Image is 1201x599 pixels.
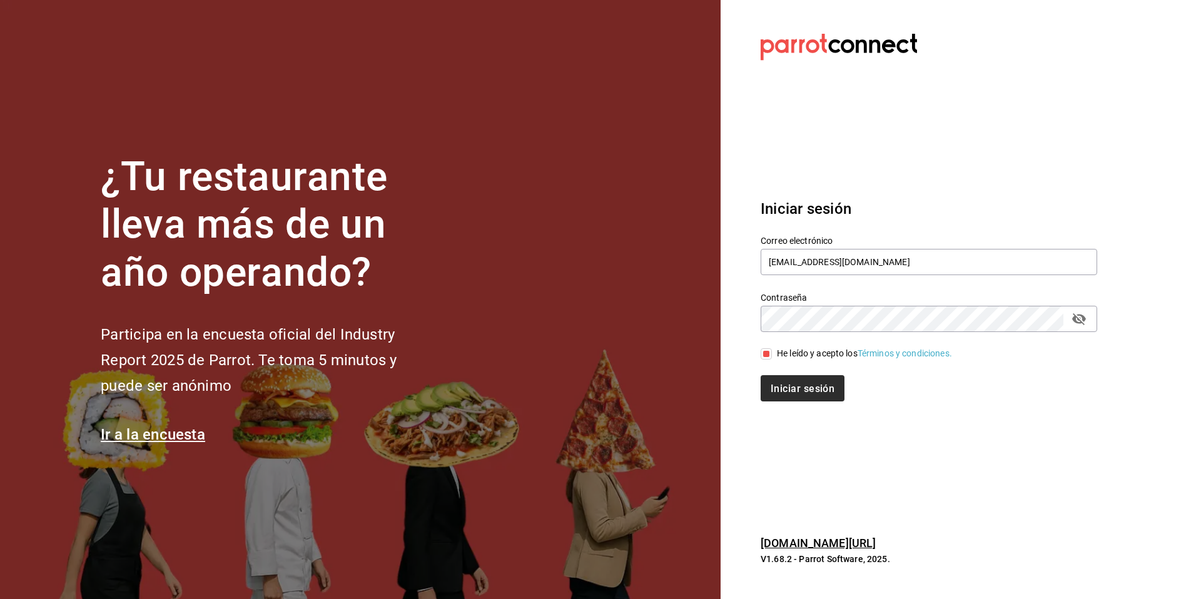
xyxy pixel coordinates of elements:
button: Iniciar sesión [761,375,844,401]
font: Participa en la encuesta oficial del Industry Report 2025 de Parrot. Te toma 5 minutos y puede se... [101,326,397,395]
font: V1.68.2 - Parrot Software, 2025. [761,554,890,564]
input: Ingresa tu correo electrónico [761,249,1097,275]
font: Contraseña [761,292,807,302]
a: Términos y condiciones. [858,348,952,358]
a: [DOMAIN_NAME][URL] [761,536,876,550]
font: Correo electrónico [761,235,833,245]
font: Iniciar sesión [761,200,851,218]
font: Iniciar sesión [771,383,834,395]
font: ¿Tu restaurante lleva más de un año operando? [101,153,387,296]
font: He leído y acepto los [777,348,858,358]
button: campo de contraseña [1068,308,1090,330]
a: Ir a la encuesta [101,426,205,443]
